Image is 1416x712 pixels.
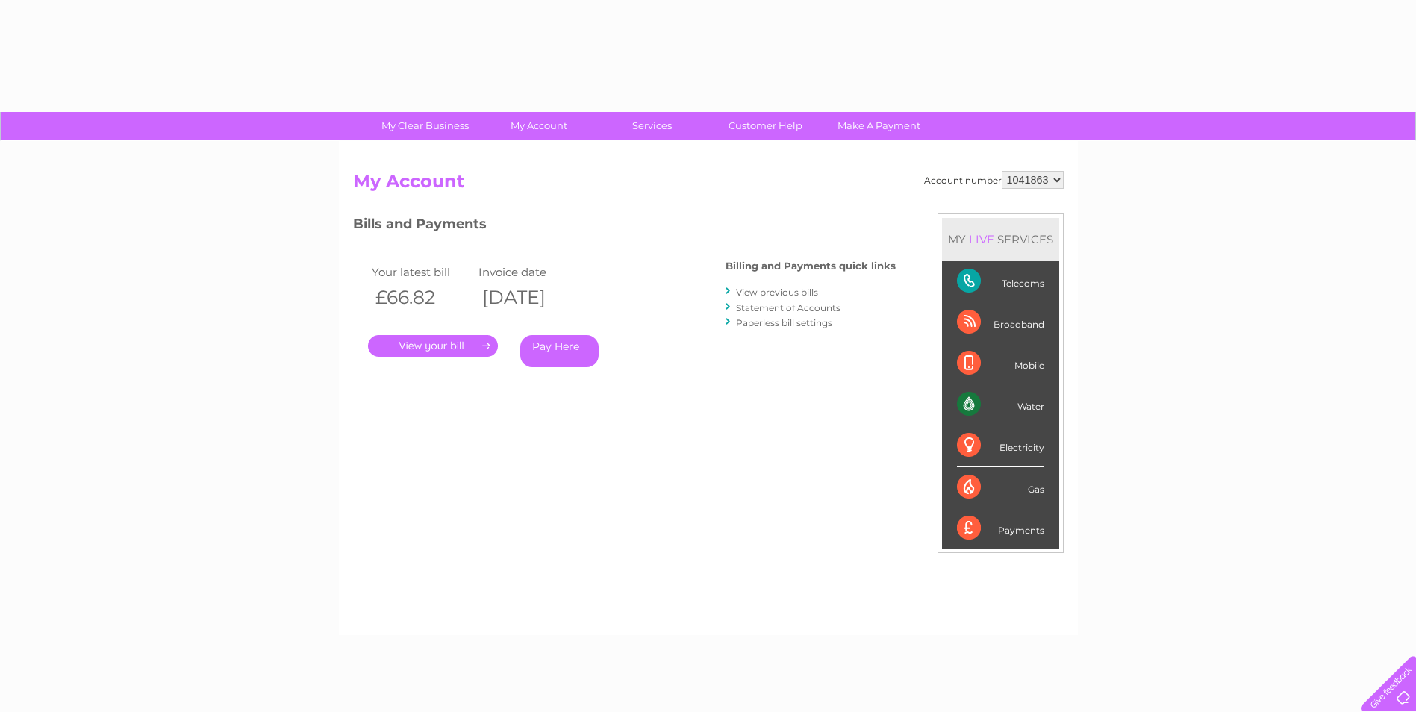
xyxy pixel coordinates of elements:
div: Gas [957,467,1044,508]
a: Make A Payment [817,112,941,140]
div: Account number [924,171,1064,189]
div: Broadband [957,302,1044,343]
div: Electricity [957,425,1044,466]
a: Customer Help [704,112,827,140]
h2: My Account [353,171,1064,199]
div: MY SERVICES [942,218,1059,260]
h4: Billing and Payments quick links [726,260,896,272]
div: Telecoms [957,261,1044,302]
td: Invoice date [475,262,582,282]
a: Paperless bill settings [736,317,832,328]
a: Pay Here [520,335,599,367]
a: Services [590,112,714,140]
th: [DATE] [475,282,582,313]
a: View previous bills [736,287,818,298]
div: Water [957,384,1044,425]
a: My Account [477,112,600,140]
div: Mobile [957,343,1044,384]
a: My Clear Business [364,112,487,140]
a: . [368,335,498,357]
th: £66.82 [368,282,475,313]
a: Statement of Accounts [736,302,840,313]
td: Your latest bill [368,262,475,282]
div: Payments [957,508,1044,549]
div: LIVE [966,232,997,246]
h3: Bills and Payments [353,213,896,240]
